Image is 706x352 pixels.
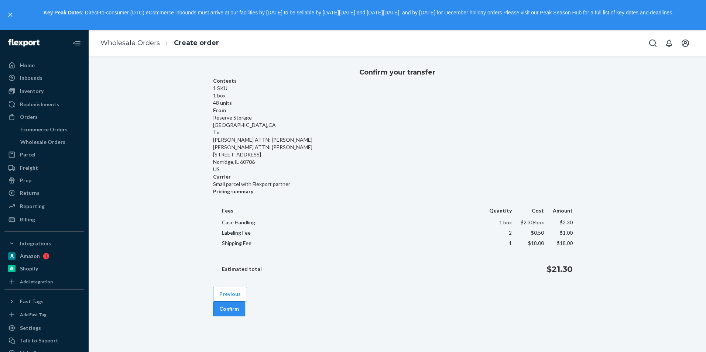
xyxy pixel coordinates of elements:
[20,164,38,172] div: Freight
[20,311,47,318] div: Add Fast Tag
[213,301,245,316] button: Confirm
[95,32,225,54] ol: breadcrumbs
[20,74,42,82] div: Inbounds
[213,77,582,84] p: Contents
[4,214,84,225] a: Billing
[531,230,544,236] span: $0.50
[4,111,84,123] a: Orders
[222,265,262,273] p: Estimated total
[645,36,660,51] button: Open Search Box
[213,173,582,180] p: Carrier
[20,298,44,305] div: Fast Tags
[678,36,693,51] button: Open account menu
[44,10,82,15] strong: Key Peak Dates
[20,177,31,184] div: Prep
[4,310,84,319] a: Add Fast Tag
[7,11,14,18] button: close,
[20,240,51,247] div: Integrations
[4,72,84,84] a: Inbounds
[174,39,219,47] a: Create order
[4,296,84,307] button: Fast Tags
[4,149,84,161] a: Parcel
[69,36,84,51] button: Close Navigation
[4,85,84,97] a: Inventory
[4,99,84,110] a: Replenishments
[560,230,573,236] span: $1.00
[480,228,512,238] td: 2
[528,240,544,246] span: $18.00
[359,68,435,77] h3: Confirm your transfer
[521,219,544,225] span: $2.30 /box
[16,5,31,12] span: Chat
[213,166,582,173] p: US
[4,175,84,186] a: Prep
[4,322,84,334] a: Settings
[662,36,676,51] button: Open notifications
[222,207,480,217] th: Fees
[4,238,84,249] button: Integrations
[213,144,582,151] p: [PERSON_NAME] ATTN: [PERSON_NAME]
[4,59,84,71] a: Home
[222,217,480,228] td: Case Handling
[213,136,582,144] p: [PERSON_NAME] ATTN: [PERSON_NAME]
[20,324,41,332] div: Settings
[20,62,35,69] div: Home
[213,129,582,136] p: To
[213,77,582,107] div: 1 SKU 1 box 48 units
[20,87,44,95] div: Inventory
[557,240,573,246] span: $18.00
[20,101,59,108] div: Replenishments
[20,203,45,210] div: Reporting
[503,10,674,15] a: Please visit our Peak Season Hub for a full list of key dates and deadlines.
[20,189,40,197] div: Returns
[222,238,480,250] td: Shipping Fee
[20,113,38,121] div: Orders
[8,39,40,46] img: Flexport logo
[20,279,53,285] div: Add Integration
[213,287,247,301] button: Previous
[18,7,699,19] p: : Direct-to-consumer (DTC) eCommerce inbounds must arrive at our facilities by [DATE] to be sella...
[4,162,84,174] a: Freight
[4,335,84,346] button: Talk to Support
[20,337,58,344] div: Talk to Support
[560,219,573,225] span: $2.30
[20,216,35,223] div: Billing
[213,107,582,114] p: From
[480,238,512,250] td: 1
[213,158,582,166] p: Norridge , IL 60706
[546,263,573,275] p: $21.30
[512,207,544,217] th: Cost
[17,124,85,135] a: Ecommerce Orders
[20,252,40,260] div: Amazon
[20,265,38,272] div: Shopify
[4,187,84,199] a: Returns
[20,126,68,133] div: Ecommerce Orders
[213,151,582,158] p: [STREET_ADDRESS]
[480,207,512,217] th: Quantity
[480,217,512,228] td: 1 box
[17,136,85,148] a: Wholesale Orders
[213,173,582,188] div: Small parcel with Flexport partner
[213,107,582,129] div: Reserve Storage [GEOGRAPHIC_DATA] , CA
[4,263,84,275] a: Shopify
[20,138,65,146] div: Wholesale Orders
[544,207,573,217] th: Amount
[4,277,84,286] a: Add Integration
[20,151,35,158] div: Parcel
[4,250,84,262] a: Amazon
[4,200,84,212] a: Reporting
[213,188,582,195] p: Pricing summary
[222,228,480,238] td: Labeling Fee
[100,39,160,47] a: Wholesale Orders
